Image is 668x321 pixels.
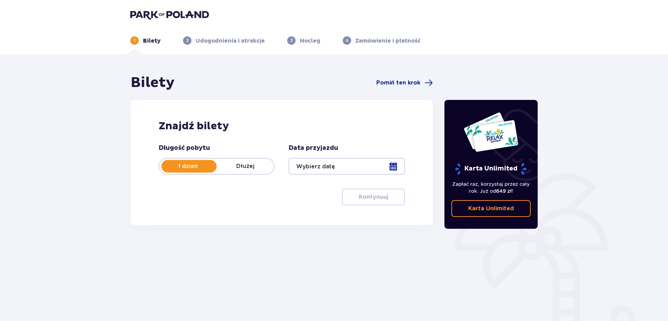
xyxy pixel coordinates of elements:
p: 1 [134,37,136,44]
p: Długość pobytu [159,144,210,152]
p: Zamówienie i płatność [355,37,421,45]
p: Karta Unlimited [455,163,527,175]
p: 2 [186,37,189,44]
p: Bilety [143,37,161,45]
p: Kontynuuj [359,193,388,201]
a: Karta Unlimited [451,200,531,217]
img: Dwie karty całoroczne do Suntago z napisem 'UNLIMITED RELAX', na białym tle z tropikalnymi liśćmi... [463,112,519,152]
h2: Znajdź bilety [159,119,405,133]
p: Data przyjazdu [289,144,338,152]
div: 3Nocleg [287,36,320,45]
p: Karta Unlimited [468,205,514,212]
p: Dłużej [217,162,274,170]
div: 4Zamówienie i płatność [343,36,421,45]
img: Park of Poland logo [130,10,209,20]
p: 4 [346,37,348,44]
h1: Bilety [131,74,175,92]
div: 2Udogodnienia i atrakcje [183,36,265,45]
div: 1Bilety [130,36,161,45]
span: 649 zł [496,188,512,194]
p: Zapłać raz, korzystaj przez cały rok. Już od ! [451,181,531,195]
p: 3 [290,37,293,44]
a: Pomiń ten krok [376,79,433,87]
button: Kontynuuj [342,189,405,205]
p: 1 dzień [159,162,217,170]
p: Udogodnienia i atrakcje [196,37,265,45]
span: Pomiń ten krok [376,79,420,87]
p: Nocleg [300,37,320,45]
